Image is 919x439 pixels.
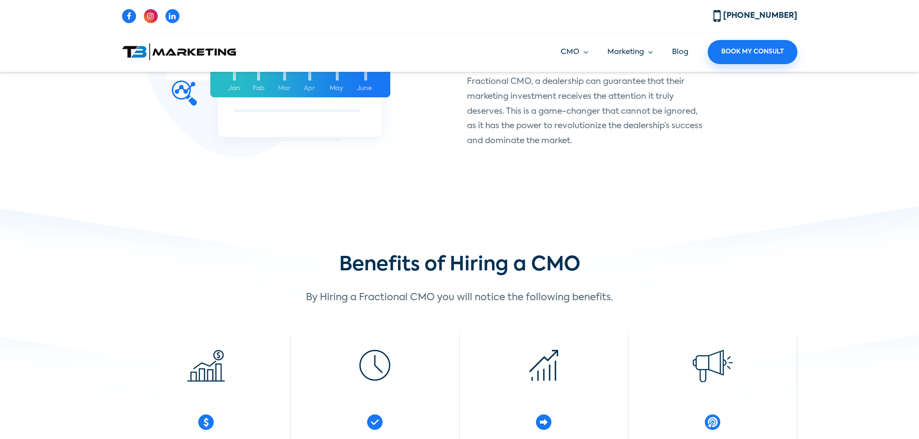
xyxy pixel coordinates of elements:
[129,292,790,304] h4: By Hiring a Fractional CMO you will notice the following benefits.
[672,48,688,55] a: Blog
[129,253,790,277] h2: Benefits of Hiring a CMO
[708,40,797,64] a: Book My Consult
[713,12,797,20] a: [PHONE_NUMBER]
[561,47,588,58] a: CMO
[122,43,236,60] img: T3 Marketing
[607,47,653,58] a: Marketing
